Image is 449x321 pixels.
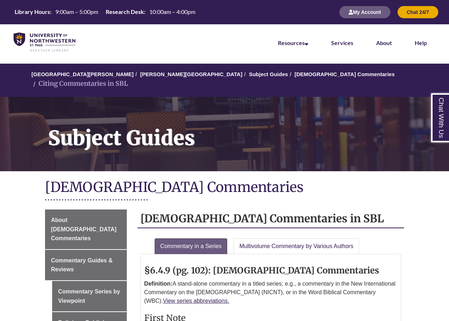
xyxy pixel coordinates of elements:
a: [DEMOGRAPHIC_DATA] Commentaries [294,71,394,77]
h1: Subject Guides [40,97,449,162]
img: UNWSP Library Logo [14,33,75,52]
a: Commentary Series by Viewpoint [52,281,127,311]
h2: [DEMOGRAPHIC_DATA] Commentaries in SBL [138,209,404,228]
th: Library Hours: [12,8,53,16]
a: Subject Guides [249,71,288,77]
a: Resources [278,39,308,46]
a: Commentary Guides & Reviews [45,250,127,280]
span: Commentary Guides & Reviews [51,257,113,273]
button: Chat 24/7 [398,6,438,18]
a: Commentary in a Series [155,238,228,254]
span: 10:00am – 4:00pm [149,8,195,15]
a: [PERSON_NAME][GEOGRAPHIC_DATA] [140,71,242,77]
th: Research Desk: [103,8,146,16]
strong: Definition: [144,281,173,287]
li: Citing Commentaries in SBL [31,79,128,89]
a: Chat 24/7 [398,9,438,15]
strong: §6.4.9 (pg. 102): [DEMOGRAPHIC_DATA] Commentaries [144,265,379,276]
a: Multivolume Commentary by Various Authors [234,238,359,254]
a: My Account [339,9,390,15]
h1: [DEMOGRAPHIC_DATA] Commentaries [45,178,404,197]
a: [GEOGRAPHIC_DATA][PERSON_NAME] [31,71,134,77]
a: View series abbreviations. [163,298,229,304]
a: Help [415,39,427,46]
p: A stand-alone commentary in a titled series; e.g., a commentary in the New International Commenta... [144,280,398,305]
span: About [DEMOGRAPHIC_DATA] Commentaries [51,217,116,241]
a: Services [331,39,353,46]
a: About [DEMOGRAPHIC_DATA] Commentaries [45,209,127,249]
span: 9:00am – 5:00pm [55,8,98,15]
a: Hours Today [12,8,198,16]
button: My Account [339,6,390,18]
a: About [376,39,392,46]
